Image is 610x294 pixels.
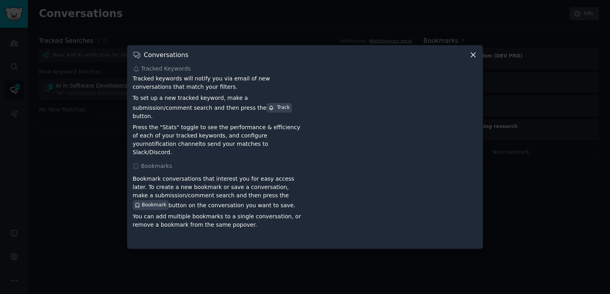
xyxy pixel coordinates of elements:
iframe: YouTube video player [308,172,477,243]
p: You can add multiple bookmarks to a single conversation, or remove a bookmark from the same popover. [133,212,302,229]
iframe: YouTube video player [308,74,477,146]
p: Tracked keywords will notify you via email of new conversations that match your filters. [133,74,302,91]
p: Bookmark conversations that interest you for easy access later. To create a new bookmark or save ... [133,175,302,210]
div: Track [268,104,290,111]
div: Tracked Keywords [133,65,477,73]
div: Bookmarks [133,162,477,170]
p: To set up a new tracked keyword, make a submission/comment search and then press the button. [133,94,302,120]
a: notification channel [145,141,200,147]
p: Press the "Stats" toggle to see the performance & efficiency of each of your tracked keywords, an... [133,123,302,157]
h3: Conversations [144,51,188,59]
span: Bookmark [142,202,166,209]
